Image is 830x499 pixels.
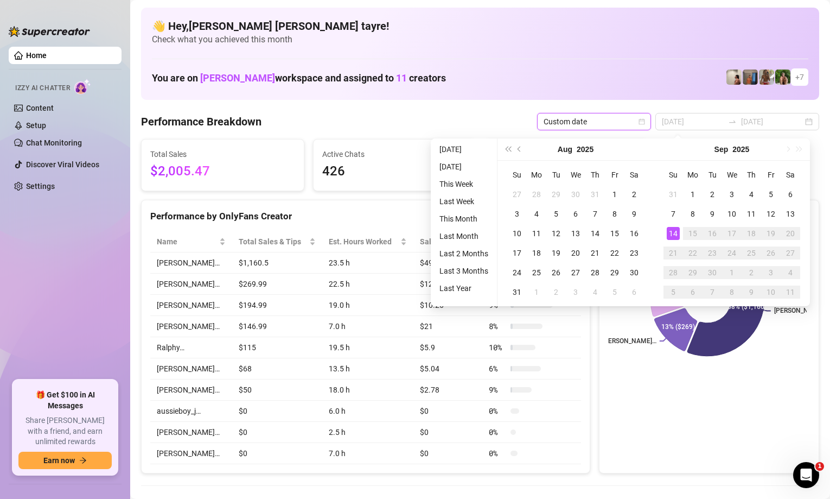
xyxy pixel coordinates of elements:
td: 2025-09-03 [722,185,742,204]
th: Total Sales & Tips [232,231,323,252]
td: 19.0 h [322,295,413,316]
li: Last 3 Months [435,264,493,277]
td: 2025-08-02 [624,185,644,204]
td: 2.5 h [322,422,413,443]
div: 9 [745,286,758,299]
td: 2025-08-11 [527,224,546,243]
span: to [728,117,737,126]
div: 10 [510,227,523,240]
div: 19 [764,227,777,240]
td: 2025-09-09 [703,204,722,224]
td: 19.5 h [322,337,413,358]
td: $5.9 [413,337,482,358]
td: $50 [232,380,323,401]
td: 13.5 h [322,358,413,380]
td: $21 [413,316,482,337]
span: Active Chats [322,148,467,160]
td: 2025-08-31 [663,185,683,204]
td: 2025-09-24 [722,243,742,263]
td: 2025-10-03 [761,263,781,282]
div: 1 [725,266,738,279]
span: arrow-right [79,457,87,464]
td: 2025-09-13 [781,204,800,224]
div: 11 [784,286,797,299]
td: [PERSON_NAME]… [150,358,232,380]
td: 2025-09-29 [683,263,703,282]
div: 6 [569,207,582,220]
td: 2025-09-12 [761,204,781,224]
div: 15 [608,227,621,240]
img: Nathaniel [775,70,790,85]
td: 2025-09-27 [781,243,800,263]
td: [PERSON_NAME]… [150,274,232,295]
div: 16 [628,227,641,240]
span: Sales / Hour [420,236,467,248]
td: 2025-09-02 [546,282,566,302]
img: Nathaniel [759,70,774,85]
li: Last 2 Months [435,247,493,260]
div: 23 [628,247,641,260]
span: 0 % [489,447,506,459]
th: Sa [781,165,800,185]
td: 2025-08-18 [527,243,546,263]
span: Total Sales & Tips [239,236,308,248]
td: $115 [232,337,323,358]
a: Home [26,51,47,60]
td: 2025-08-05 [546,204,566,224]
button: Choose a year [577,138,593,160]
li: This Week [435,178,493,191]
div: 11 [530,227,543,240]
td: 2025-08-30 [624,263,644,282]
td: 2025-10-07 [703,282,722,302]
td: 2025-08-22 [605,243,624,263]
td: $0 [413,401,482,422]
span: 6 % [489,363,506,375]
span: 8 % [489,320,506,332]
td: 2025-09-05 [605,282,624,302]
td: 2025-08-29 [605,263,624,282]
span: 1 [815,462,824,471]
div: 18 [745,227,758,240]
li: [DATE] [435,143,493,156]
div: 1 [686,188,699,201]
td: 2025-09-19 [761,224,781,243]
td: 2025-08-15 [605,224,624,243]
td: 2025-08-27 [566,263,585,282]
span: 11 [396,72,407,84]
div: 14 [589,227,602,240]
td: 2025-10-06 [683,282,703,302]
span: Share [PERSON_NAME] with a friend, and earn unlimited rewards [18,415,112,447]
th: Sa [624,165,644,185]
td: 2025-09-05 [761,185,781,204]
th: Fr [605,165,624,185]
td: 2025-08-13 [566,224,585,243]
div: 29 [608,266,621,279]
div: 12 [764,207,777,220]
div: 6 [686,286,699,299]
td: 2025-08-10 [507,224,527,243]
div: 14 [667,227,680,240]
td: 2025-09-07 [663,204,683,224]
td: 2025-08-01 [605,185,624,204]
div: 28 [667,266,680,279]
td: $194.99 [232,295,323,316]
td: 2025-09-18 [742,224,761,243]
div: 19 [550,247,563,260]
div: 29 [550,188,563,201]
div: 10 [764,286,777,299]
td: $0 [413,422,482,443]
a: Settings [26,182,55,191]
div: 4 [589,286,602,299]
span: Name [157,236,217,248]
td: 2025-08-07 [585,204,605,224]
td: 2025-08-06 [566,204,585,224]
td: 2025-08-21 [585,243,605,263]
button: Earn nowarrow-right [18,452,112,469]
div: 2 [745,266,758,279]
td: 2025-07-30 [566,185,585,204]
text: [PERSON_NAME]… [774,307,828,315]
td: 2025-08-17 [507,243,527,263]
div: 18 [530,247,543,260]
td: 2025-07-29 [546,185,566,204]
td: 2025-10-04 [781,263,800,282]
